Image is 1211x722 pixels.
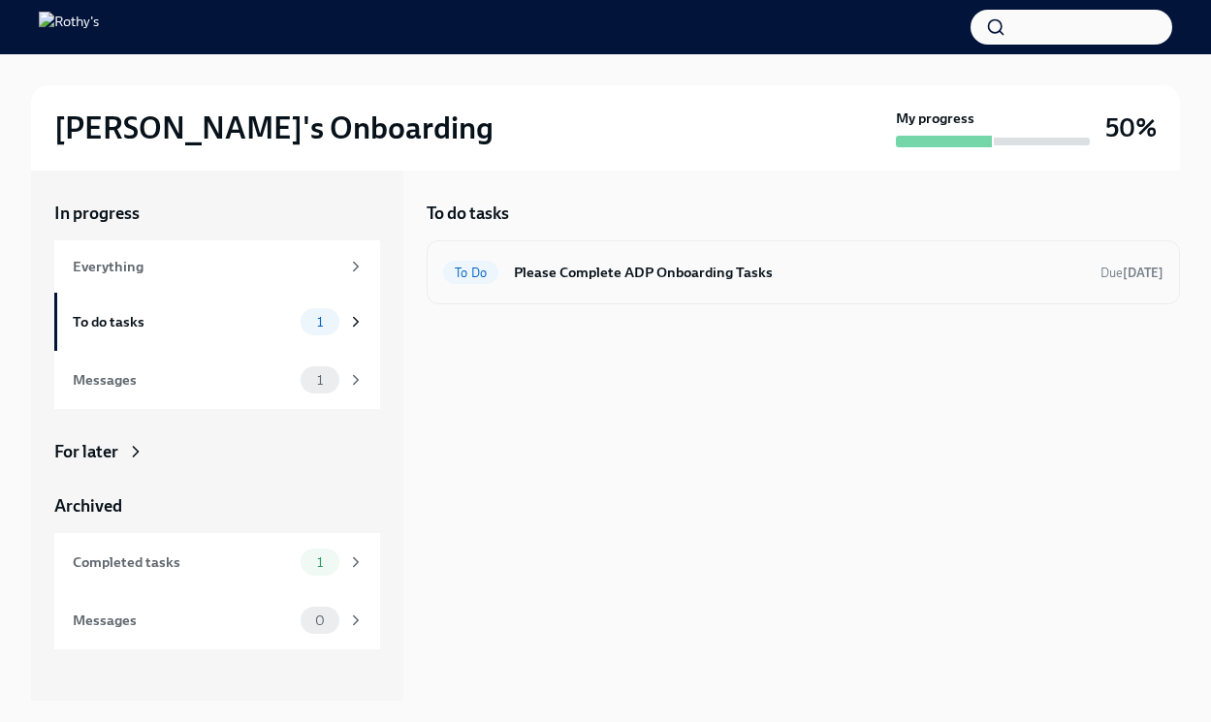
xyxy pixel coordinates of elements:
[54,494,380,518] a: Archived
[305,373,335,388] span: 1
[1105,110,1157,145] h3: 50%
[427,202,509,225] h5: To do tasks
[73,369,293,391] div: Messages
[73,551,293,573] div: Completed tasks
[73,311,293,332] div: To do tasks
[443,266,498,280] span: To Do
[54,109,494,147] h2: [PERSON_NAME]'s Onboarding
[54,240,380,293] a: Everything
[1123,266,1163,280] strong: [DATE]
[514,262,1085,283] h6: Please Complete ADP Onboarding Tasks
[443,257,1163,288] a: To DoPlease Complete ADP Onboarding TasksDue[DATE]
[54,440,118,463] div: For later
[54,293,380,351] a: To do tasks1
[73,256,339,277] div: Everything
[54,440,380,463] a: For later
[305,315,335,330] span: 1
[896,109,974,128] strong: My progress
[54,591,380,649] a: Messages0
[54,202,380,225] a: In progress
[1100,266,1163,280] span: Due
[73,610,293,631] div: Messages
[1100,264,1163,282] span: October 2nd, 2025 12:00
[54,351,380,409] a: Messages1
[54,533,380,591] a: Completed tasks1
[305,555,335,570] span: 1
[39,12,99,43] img: Rothy's
[303,613,336,628] span: 0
